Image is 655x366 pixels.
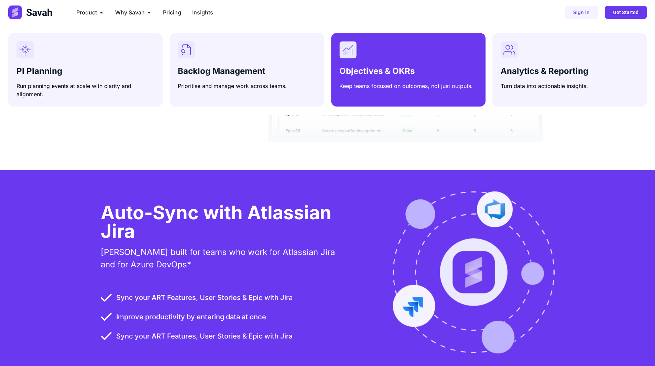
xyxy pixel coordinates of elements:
a: PI PlanningRun planning events at scale with clarity and alignment. [8,33,163,107]
p: Keep teams focused on outcomes, not just outputs. [339,82,477,90]
p: [PERSON_NAME] built for teams who work for Atlassian Jira and for Azure DevOps* [101,246,347,271]
a: Objectives & OKRsKeep teams focused on outcomes, not just outputs. [331,33,485,107]
nav: Menu [71,5,419,19]
a: Backlog ManagementPrioritise and manage work across teams. [170,33,324,107]
span: Product [76,8,97,16]
a: Sign in [565,6,598,19]
a: Insights [192,8,213,16]
span: Backlog Management [178,66,265,76]
span: Sign in [573,10,590,15]
span: Analytics & Reporting [501,66,588,76]
span: Why Savah [115,8,145,16]
span: Get Started [613,10,638,15]
span: Improve productivity by entering data at once [114,312,266,322]
span: PI Planning [17,66,62,76]
span: Sync your ART Features, User Stories & Epic with Jira [114,331,293,341]
div: Menu Toggle [71,5,419,19]
h2: Auto-Sync with Atlassian Jira [101,203,347,241]
a: Get Started [605,6,647,19]
p: Run planning events at scale with clarity and alignment. [17,82,154,98]
iframe: Chat Widget [621,333,655,366]
span: Objectives & OKRs [339,66,415,76]
span: Sync your ART Features, User Stories & Epic with Jira [114,292,293,303]
a: Pricing [163,8,181,16]
img: Logo (2) [8,5,54,19]
p: Turn data into actionable insights. [501,82,638,90]
a: Analytics & ReportingTurn data into actionable insights. [492,33,647,107]
p: Prioritise and manage work across teams. [178,82,316,90]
